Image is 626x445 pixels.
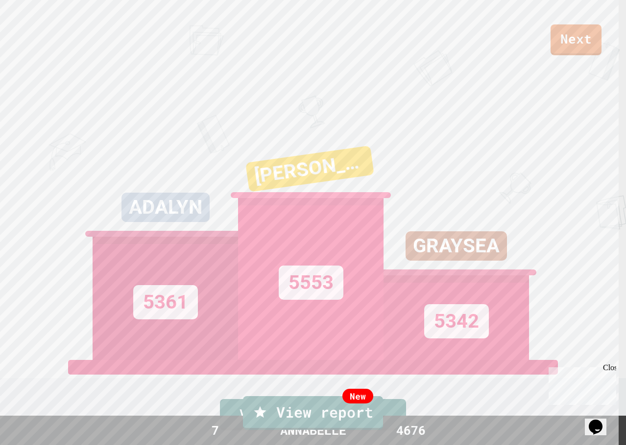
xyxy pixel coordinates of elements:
[4,4,68,62] div: Chat with us now!Close
[342,389,373,403] div: New
[406,231,507,261] div: GRAYSEA
[279,266,343,300] div: 5553
[585,406,616,435] iframe: chat widget
[424,304,489,338] div: 5342
[133,285,198,319] div: 5361
[245,146,374,192] div: [PERSON_NAME]
[551,24,602,55] a: Next
[243,396,383,430] a: View report
[121,193,210,222] div: ADALYN
[545,363,616,405] iframe: chat widget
